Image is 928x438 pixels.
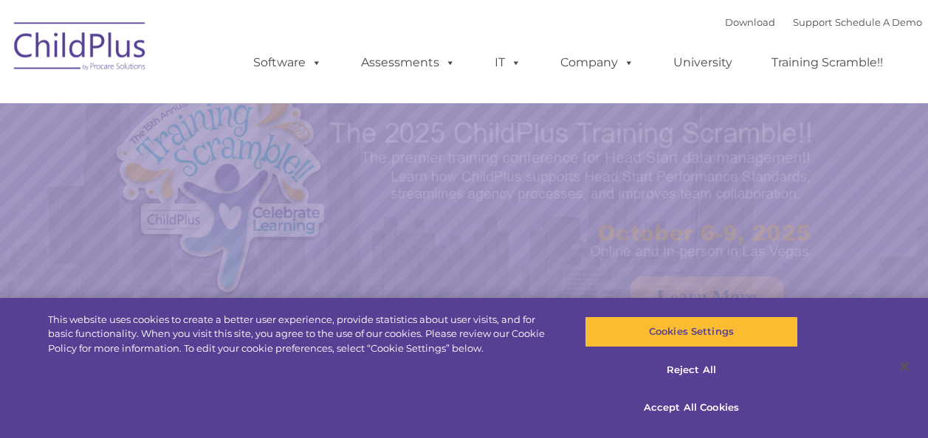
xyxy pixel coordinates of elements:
[546,48,649,77] a: Company
[835,16,922,28] a: Schedule A Demo
[585,316,798,347] button: Cookies Settings
[659,48,747,77] a: University
[480,48,536,77] a: IT
[725,16,775,28] a: Download
[630,277,783,318] a: Learn More
[888,350,921,383] button: Close
[346,48,470,77] a: Assessments
[725,16,922,28] font: |
[585,392,798,423] button: Accept All Cookies
[7,12,154,86] img: ChildPlus by Procare Solutions
[238,48,337,77] a: Software
[48,313,557,356] div: This website uses cookies to create a better user experience, provide statistics about user visit...
[757,48,898,77] a: Training Scramble!!
[793,16,832,28] a: Support
[585,355,798,386] button: Reject All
